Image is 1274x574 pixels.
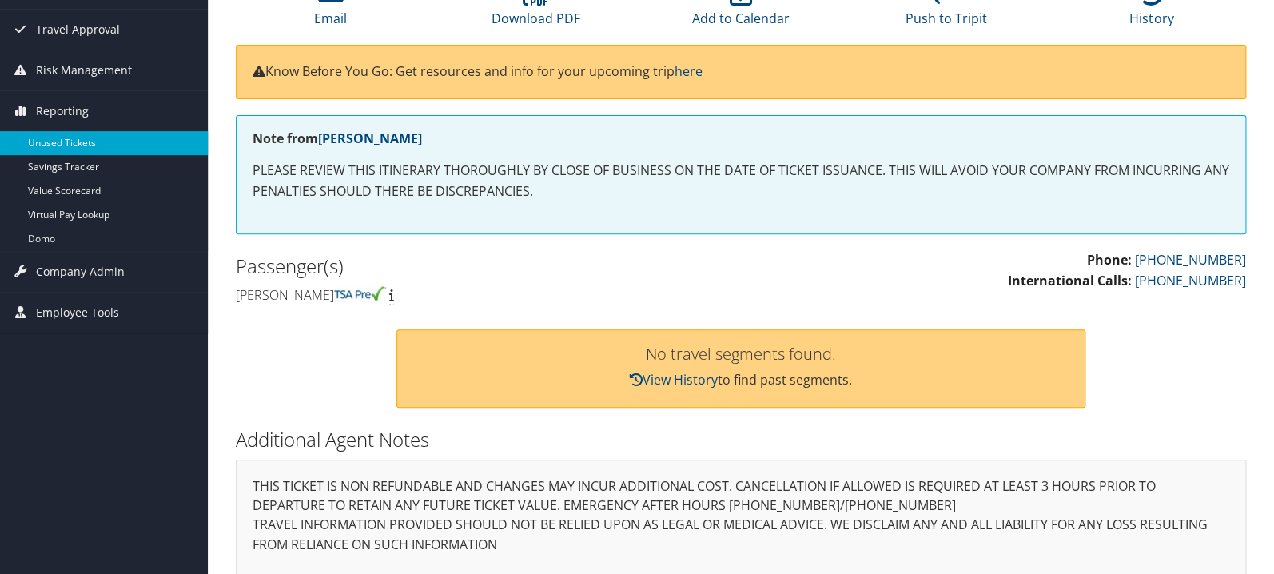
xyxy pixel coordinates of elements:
[318,130,422,147] a: [PERSON_NAME]
[1135,272,1246,289] a: [PHONE_NUMBER]
[413,370,1069,391] p: to find past segments.
[36,10,120,50] span: Travel Approval
[1008,272,1132,289] strong: International Calls:
[36,50,132,90] span: Risk Management
[630,371,718,389] a: View History
[36,91,89,131] span: Reporting
[236,286,729,304] h4: [PERSON_NAME]
[253,62,1229,82] p: Know Before You Go: Get resources and info for your upcoming trip
[1087,251,1132,269] strong: Phone:
[675,62,703,80] a: here
[36,252,125,292] span: Company Admin
[253,161,1229,201] p: PLEASE REVIEW THIS ITINERARY THOROUGHLY BY CLOSE OF BUSINESS ON THE DATE OF TICKET ISSUANCE. THIS...
[236,426,1246,453] h2: Additional Agent Notes
[413,346,1069,362] h3: No travel segments found.
[1135,251,1246,269] a: [PHONE_NUMBER]
[253,130,422,147] strong: Note from
[334,286,386,301] img: tsa-precheck.png
[236,253,729,280] h2: Passenger(s)
[253,515,1229,556] p: TRAVEL INFORMATION PROVIDED SHOULD NOT BE RELIED UPON AS LEGAL OR MEDICAL ADVICE. WE DISCLAIM ANY...
[36,293,119,333] span: Employee Tools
